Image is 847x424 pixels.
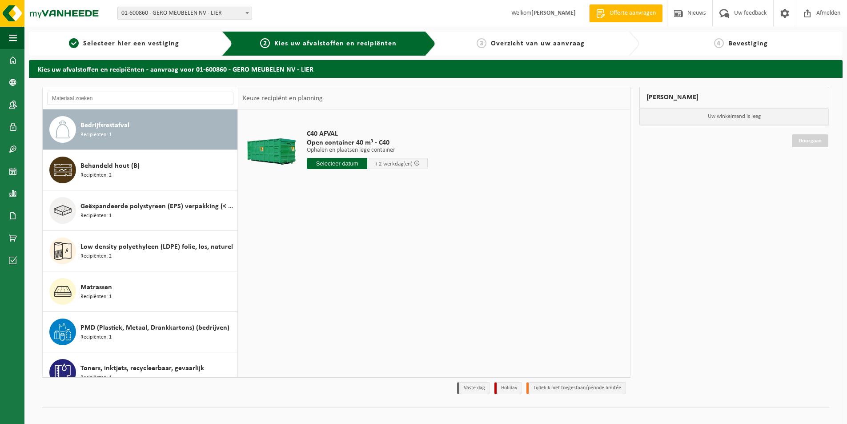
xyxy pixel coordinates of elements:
[80,363,204,374] span: Toners, inktjets, recycleerbaar, gevaarlijk
[47,92,233,105] input: Materiaal zoeken
[260,38,270,48] span: 2
[80,293,112,301] span: Recipiënten: 1
[477,38,486,48] span: 3
[80,242,233,252] span: Low density polyethyleen (LDPE) folie, los, naturel
[43,352,238,393] button: Toners, inktjets, recycleerbaar, gevaarlijk Recipiënten: 1
[238,87,327,109] div: Keuze recipiënt en planning
[307,158,367,169] input: Selecteer datum
[83,40,179,47] span: Selecteer hier een vestiging
[714,38,724,48] span: 4
[80,201,235,212] span: Geëxpandeerde polystyreen (EPS) verpakking (< 1 m² per stuk), recycleerbaar
[43,190,238,231] button: Geëxpandeerde polystyreen (EPS) verpakking (< 1 m² per stuk), recycleerbaar Recipiënten: 1
[307,147,428,153] p: Ophalen en plaatsen lege container
[80,323,229,333] span: PMD (Plastiek, Metaal, Drankkartons) (bedrijven)
[274,40,397,47] span: Kies uw afvalstoffen en recipiënten
[80,161,140,171] span: Behandeld hout (B)
[531,10,576,16] strong: [PERSON_NAME]
[307,129,428,138] span: C40 AFVAL
[589,4,662,22] a: Offerte aanvragen
[728,40,768,47] span: Bevestiging
[307,138,428,147] span: Open container 40 m³ - C40
[69,38,79,48] span: 1
[43,271,238,312] button: Matrassen Recipiënten: 1
[33,38,215,49] a: 1Selecteer hier een vestiging
[43,109,238,150] button: Bedrijfsrestafval Recipiënten: 1
[526,382,626,394] li: Tijdelijk niet toegestaan/période limitée
[80,333,112,342] span: Recipiënten: 1
[43,231,238,271] button: Low density polyethyleen (LDPE) folie, los, naturel Recipiënten: 2
[607,9,658,18] span: Offerte aanvragen
[118,7,252,20] span: 01-600860 - GERO MEUBELEN NV - LIER
[80,120,129,131] span: Bedrijfsrestafval
[792,134,828,147] a: Doorgaan
[457,382,490,394] li: Vaste dag
[375,161,413,167] span: + 2 werkdag(en)
[80,282,112,293] span: Matrassen
[491,40,585,47] span: Overzicht van uw aanvraag
[80,252,112,261] span: Recipiënten: 2
[80,131,112,139] span: Recipiënten: 1
[80,212,112,220] span: Recipiënten: 1
[640,108,829,125] p: Uw winkelmand is leeg
[494,382,522,394] li: Holiday
[117,7,252,20] span: 01-600860 - GERO MEUBELEN NV - LIER
[43,312,238,352] button: PMD (Plastiek, Metaal, Drankkartons) (bedrijven) Recipiënten: 1
[80,374,112,382] span: Recipiënten: 1
[80,171,112,180] span: Recipiënten: 2
[639,87,830,108] div: [PERSON_NAME]
[29,60,843,77] h2: Kies uw afvalstoffen en recipiënten - aanvraag voor 01-600860 - GERO MEUBELEN NV - LIER
[43,150,238,190] button: Behandeld hout (B) Recipiënten: 2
